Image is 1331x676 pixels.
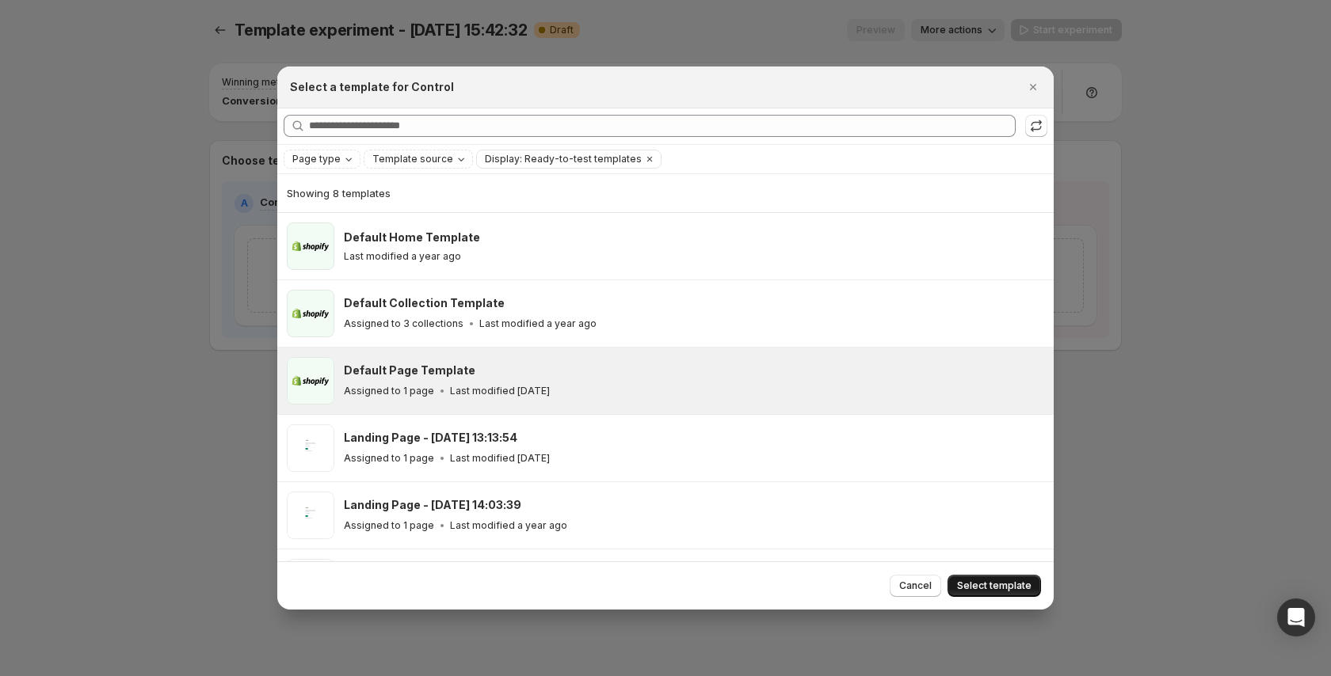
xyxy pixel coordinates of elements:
img: Default Page Template [287,357,334,404]
button: Template source [364,150,472,168]
button: Clear [642,150,658,168]
h3: Default Home Template [344,230,480,245]
p: Assigned to 1 page [344,519,434,532]
p: Last modified [DATE] [450,452,550,465]
h3: Default Collection Template [344,295,505,311]
p: Last modified a year ago [344,250,461,263]
span: Cancel [899,579,932,592]
button: Cancel [890,575,941,597]
span: Page type [292,153,341,165]
p: Last modified a year ago [450,519,567,532]
h3: Landing Page - [DATE] 14:03:39 [344,497,521,513]
img: Default Collection Template [287,290,334,337]
img: Default Home Template [287,222,334,270]
span: Display: Ready-to-test templates [485,153,642,165]
p: Last modified [DATE] [450,385,550,397]
p: Last modified a year ago [479,317,597,330]
span: Select template [957,579,1032,592]
button: Close [1022,76,1044,98]
h3: Default Page Template [344,363,475,378]
button: Display: Ready-to-test templates [477,150,642,168]
button: Page type [284,150,360,168]
span: Template source [372,153,453,165]
p: Assigned to 1 page [344,385,434,397]
h3: Landing Page - [DATE] 13:13:54 [344,430,517,446]
span: Showing 8 templates [287,187,391,199]
h2: Select a template for Control [290,79,454,95]
p: Assigned to 3 collections [344,317,463,330]
p: Assigned to 1 page [344,452,434,465]
div: Open Intercom Messenger [1277,598,1315,636]
button: Select template [948,575,1041,597]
